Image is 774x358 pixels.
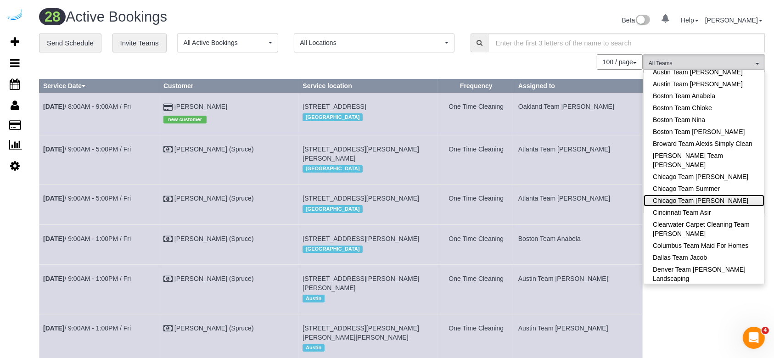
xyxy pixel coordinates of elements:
span: [GEOGRAPHIC_DATA] [303,246,363,253]
input: Enter the first 3 letters of the name to search [488,34,765,52]
td: Schedule date [39,135,160,184]
i: Check Payment [163,196,173,202]
a: Chicago Team Summer [644,183,764,195]
h1: Active Bookings [39,9,395,25]
a: Cincinnati Team Asir [644,207,764,218]
span: new customer [163,116,207,123]
b: [DATE] [43,145,64,153]
b: [DATE] [43,324,64,332]
a: [DATE]/ 9:00AM - 1:00PM / Fri [43,275,131,282]
td: Schedule date [39,185,160,224]
button: 100 / page [597,54,643,70]
a: [PERSON_NAME] (Spruce) [174,324,254,332]
span: [STREET_ADDRESS][PERSON_NAME] [303,195,419,202]
th: Customer [160,79,299,93]
i: Credit Card Payment [163,104,173,111]
b: [DATE] [43,235,64,242]
span: All Locations [300,38,443,47]
button: All Active Bookings [177,34,278,52]
a: Chicago Team [PERSON_NAME] [644,195,764,207]
td: Customer [160,185,299,224]
div: Location [303,203,434,215]
a: [DATE]/ 9:00AM - 1:00PM / Fri [43,324,131,332]
th: Service location [299,79,438,93]
td: Service location [299,185,438,224]
ol: All Teams [643,54,765,68]
span: [STREET_ADDRESS][PERSON_NAME] [303,235,419,242]
a: Boston Team Anabela [644,90,764,102]
span: [GEOGRAPHIC_DATA] [303,113,363,121]
a: Austin Team [PERSON_NAME] [644,66,764,78]
button: All Teams [643,54,765,73]
td: Service location [299,224,438,264]
span: 28 [39,8,66,25]
td: Assigned to [514,224,642,264]
div: Location [303,163,434,175]
a: Columbus Team Maid For Homes [644,240,764,252]
div: Location [303,243,434,255]
a: Help [681,17,699,24]
td: Service location [299,93,438,135]
span: All Active Bookings [183,38,266,47]
span: [STREET_ADDRESS] [303,103,366,110]
a: [PERSON_NAME] [174,103,227,110]
div: Location [303,342,434,354]
td: Customer [160,265,299,314]
td: Customer [160,224,299,264]
a: [PERSON_NAME] (Spruce) [174,235,254,242]
td: Assigned to [514,265,642,314]
a: Boston Team [PERSON_NAME] [644,126,764,138]
a: Invite Teams [112,34,167,53]
a: [DATE]/ 9:00AM - 1:00PM / Fri [43,235,131,242]
b: [DATE] [43,195,64,202]
div: Location [303,292,434,304]
iframe: Intercom live chat [743,327,765,349]
a: [PERSON_NAME] (Spruce) [174,145,254,153]
a: Beta [622,17,651,24]
span: All Teams [649,60,753,67]
td: Schedule date [39,224,160,264]
i: Check Payment [163,236,173,242]
a: [PERSON_NAME] [705,17,763,24]
a: Boston Team Nina [644,114,764,126]
span: Austin [303,344,324,352]
span: [GEOGRAPHIC_DATA] [303,165,363,173]
a: [DATE]/ 9:00AM - 5:00PM / Fri [43,195,131,202]
a: [PERSON_NAME] Team [PERSON_NAME] [644,150,764,171]
a: [DATE]/ 9:00AM - 5:00PM / Fri [43,145,131,153]
a: [PERSON_NAME] (Spruce) [174,195,254,202]
span: Austin [303,295,324,302]
a: Broward Team Alexis Simply Clean [644,138,764,150]
th: Service Date [39,79,160,93]
td: Frequency [438,135,514,184]
td: Frequency [438,265,514,314]
th: Assigned to [514,79,642,93]
span: 4 [762,327,769,334]
td: Assigned to [514,185,642,224]
td: Customer [160,93,299,135]
button: All Locations [294,34,454,52]
td: Frequency [438,185,514,224]
i: Check Payment [163,325,173,332]
td: Frequency [438,224,514,264]
span: [STREET_ADDRESS][PERSON_NAME][PERSON_NAME] [303,145,419,162]
span: [GEOGRAPHIC_DATA] [303,205,363,213]
td: Customer [160,135,299,184]
i: Check Payment [163,276,173,282]
a: Denver Team [PERSON_NAME] Landscaping [644,263,764,285]
b: [DATE] [43,103,64,110]
b: [DATE] [43,275,64,282]
a: Dallas Team Jacob [644,252,764,263]
i: Check Payment [163,146,173,153]
a: [DATE]/ 8:00AM - 9:00AM / Fri [43,103,131,110]
a: Boston Team Chioke [644,102,764,114]
a: Chicago Team [PERSON_NAME] [644,171,764,183]
span: [STREET_ADDRESS][PERSON_NAME][PERSON_NAME][PERSON_NAME] [303,324,419,341]
td: Frequency [438,93,514,135]
span: [STREET_ADDRESS][PERSON_NAME][PERSON_NAME] [303,275,419,291]
a: Austin Team [PERSON_NAME] [644,78,764,90]
img: Automaid Logo [6,9,24,22]
th: Frequency [438,79,514,93]
nav: Pagination navigation [597,54,643,70]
